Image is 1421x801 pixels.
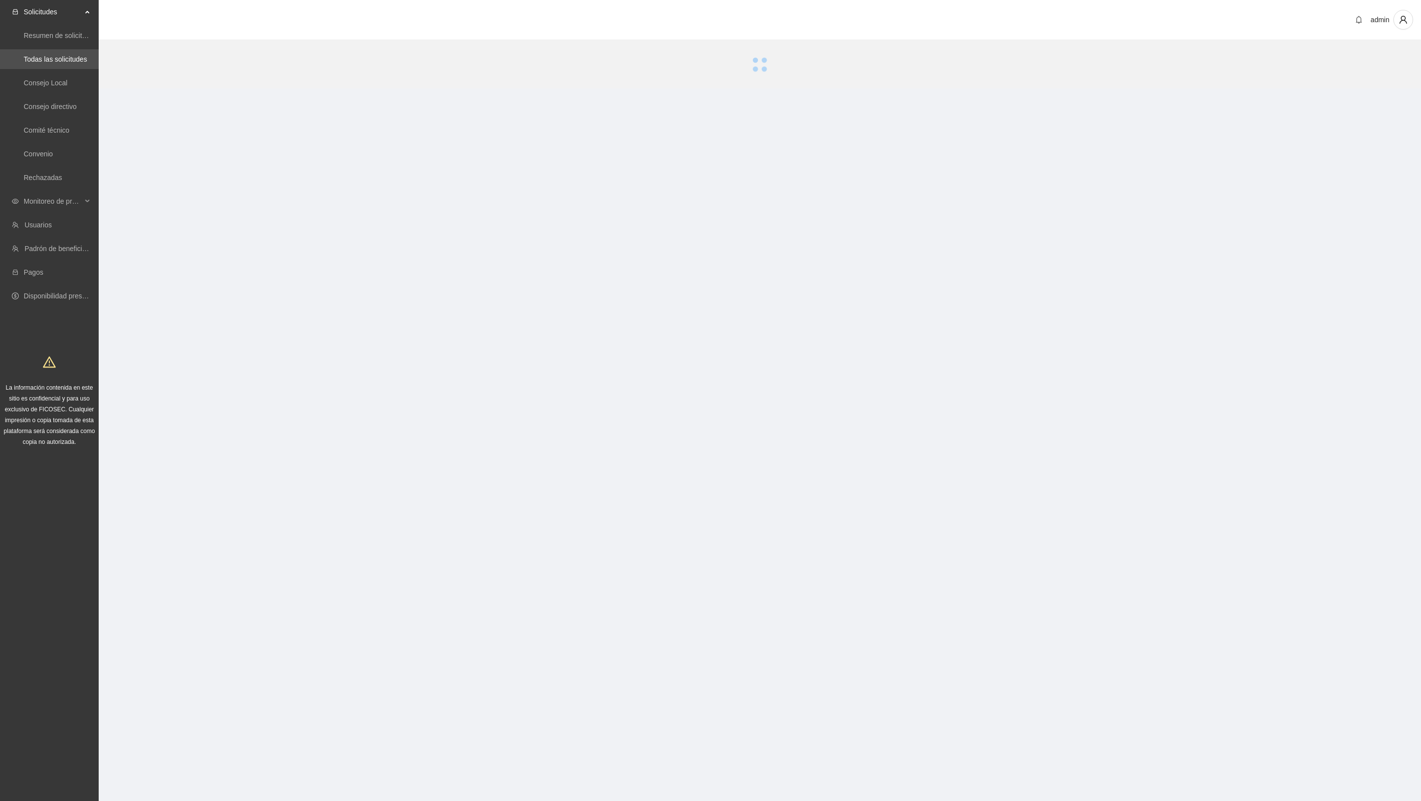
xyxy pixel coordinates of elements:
a: Convenio [24,150,53,158]
span: inbox [12,8,19,15]
a: Pagos [24,268,43,276]
a: Resumen de solicitudes por aprobar [24,32,135,39]
a: Consejo directivo [24,103,76,110]
span: warning [43,356,56,368]
a: Consejo Local [24,79,68,87]
span: bell [1351,16,1366,24]
button: user [1393,10,1413,30]
span: Monitoreo de proyectos [24,191,82,211]
span: eye [12,198,19,205]
button: bell [1351,12,1367,28]
a: Usuarios [25,221,52,229]
span: Solicitudes [24,2,82,22]
span: user [1394,15,1413,24]
a: Disponibilidad presupuestal [24,292,108,300]
a: Todas las solicitudes [24,55,87,63]
a: Comité técnico [24,126,70,134]
a: Padrón de beneficiarios [25,245,97,253]
a: Rechazadas [24,174,62,182]
span: admin [1371,16,1389,24]
span: La información contenida en este sitio es confidencial y para uso exclusivo de FICOSEC. Cualquier... [4,384,95,445]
